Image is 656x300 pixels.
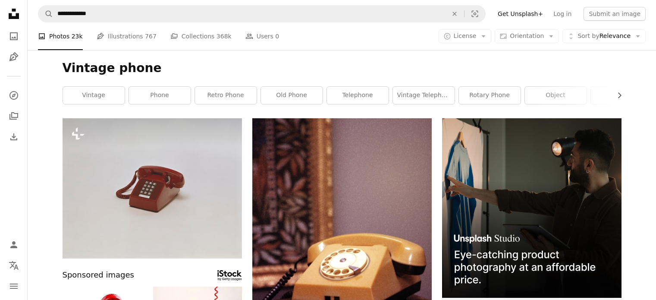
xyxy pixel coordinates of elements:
[170,22,232,50] a: Collections 368k
[439,29,492,43] button: License
[5,107,22,125] a: Collections
[129,87,191,104] a: phone
[97,22,157,50] a: Illustrations 767
[195,87,257,104] a: retro phone
[5,278,22,295] button: Menu
[63,87,125,104] a: vintage
[5,87,22,104] a: Explore
[63,60,621,76] h1: Vintage phone
[5,28,22,45] a: Photos
[393,87,455,104] a: vintage telephone
[465,6,485,22] button: Visual search
[493,7,548,21] a: Get Unsplash+
[38,6,53,22] button: Search Unsplash
[454,32,477,39] span: License
[495,29,559,43] button: Orientation
[548,7,577,21] a: Log in
[245,22,279,50] a: Users 0
[510,32,544,39] span: Orientation
[612,87,621,104] button: scroll list to the right
[584,7,646,21] button: Submit an image
[38,5,486,22] form: Find visuals sitewide
[327,87,389,104] a: telephone
[445,6,464,22] button: Clear
[578,32,631,41] span: Relevance
[525,87,587,104] a: object
[5,48,22,66] a: Illustrations
[578,32,599,39] span: Sort by
[275,32,279,41] span: 0
[591,87,653,104] a: retro
[261,87,323,104] a: old phone
[459,87,521,104] a: rotary phone
[442,118,621,298] img: file-1715714098234-25b8b4e9d8faimage
[63,269,134,281] span: Sponsored images
[5,236,22,253] a: Log in / Sign up
[217,32,232,41] span: 368k
[145,32,157,41] span: 767
[5,257,22,274] button: Language
[562,29,646,43] button: Sort byRelevance
[5,128,22,145] a: Download History
[63,184,242,192] a: a red telephone sitting on top of a white table
[63,118,242,259] img: a red telephone sitting on top of a white table
[252,249,432,256] a: a yellow telephone sitting on top of a wooden table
